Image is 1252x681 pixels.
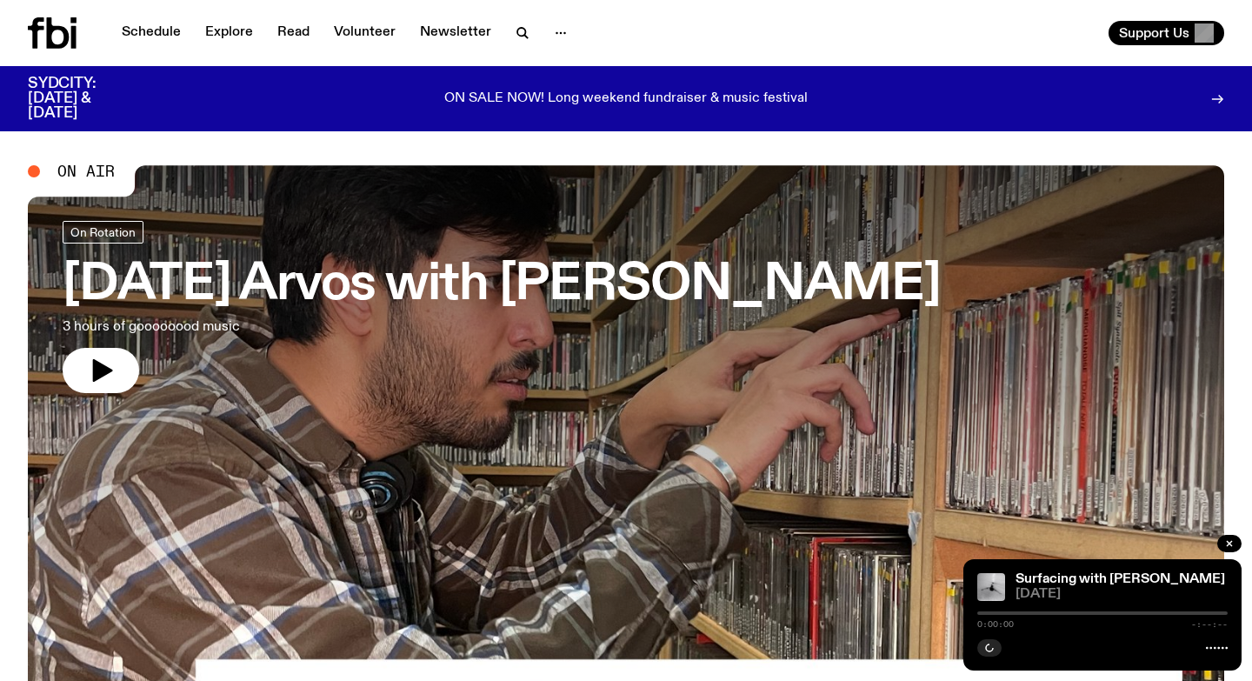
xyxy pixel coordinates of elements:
span: [DATE] [1016,588,1228,601]
p: ON SALE NOW! Long weekend fundraiser & music festival [444,91,808,107]
span: Support Us [1119,25,1189,41]
button: Support Us [1109,21,1224,45]
span: On Rotation [70,225,136,238]
span: On Air [57,164,115,179]
span: 0:00:00 [977,620,1014,629]
h3: SYDCITY: [DATE] & [DATE] [28,77,139,121]
a: Schedule [111,21,191,45]
a: Volunteer [323,21,406,45]
span: -:--:-- [1191,620,1228,629]
a: Surfacing with [PERSON_NAME] [1016,572,1225,586]
a: Read [267,21,320,45]
a: On Rotation [63,221,143,244]
h3: [DATE] Arvos with [PERSON_NAME] [63,261,941,310]
a: [DATE] Arvos with [PERSON_NAME]3 hours of goooooood music [63,221,941,393]
a: Newsletter [410,21,502,45]
p: 3 hours of goooooood music [63,317,508,337]
a: Explore [195,21,263,45]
